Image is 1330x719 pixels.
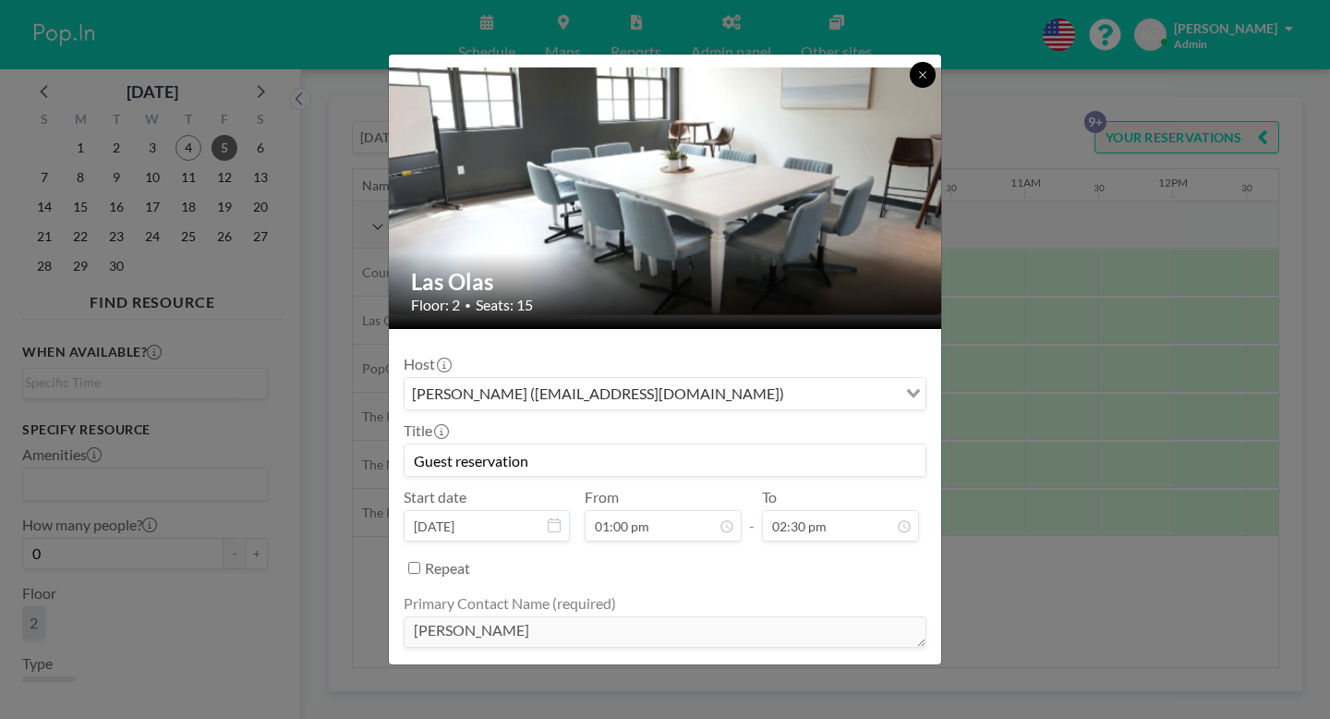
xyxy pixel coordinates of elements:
span: - [749,494,755,535]
input: Search for option [790,382,895,406]
span: [PERSON_NAME] ([EMAIL_ADDRESS][DOMAIN_NAME]) [408,382,788,406]
label: Title [404,421,447,440]
label: Host [404,355,450,373]
label: Primary Contact Name (required) [404,594,616,613]
input: (No title) [405,445,925,476]
span: • [465,299,471,312]
label: To [762,488,777,506]
label: Repeat [425,559,470,578]
label: Phone Number (required) [404,663,567,681]
span: Floor: 2 [411,296,460,314]
div: Search for option [405,378,925,409]
label: From [585,488,619,506]
span: Seats: 15 [476,296,533,314]
label: Start date [404,488,466,506]
h2: Las Olas [411,268,921,296]
img: 537.png [389,67,943,317]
